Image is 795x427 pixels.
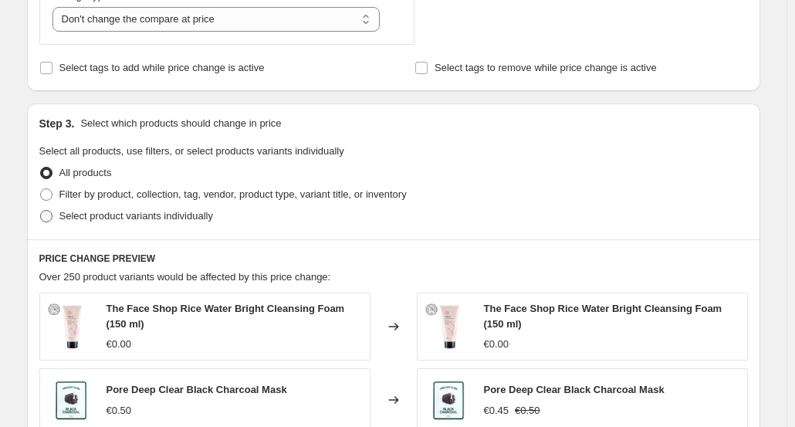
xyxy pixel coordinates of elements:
[59,188,407,200] span: Filter by product, collection, tag, vendor, product type, variant title, or inventory
[425,377,472,423] img: A_PIEU-Pore-Deep-Clear-Black-Charcoal-Mask-Nudie-Glow-Australia_1024x1024_46aa8cb9-5ffc-4c67-9735...
[107,303,345,330] span: The Face Shop Rice Water Bright Cleansing Foam (150 ml)
[107,405,132,416] span: €0.50
[484,405,509,416] span: €0.45
[107,384,287,395] span: Pore Deep Clear Black Charcoal Mask
[425,303,472,350] img: the_face_shop_cleansing_foam_v2_150ml_80x.jpg
[107,338,132,350] span: €0.00
[39,116,75,131] h2: Step 3.
[39,271,331,283] span: Over 250 product variants would be affected by this price change:
[48,377,94,423] img: A_PIEU-Pore-Deep-Clear-Black-Charcoal-Mask-Nudie-Glow-Australia_1024x1024_46aa8cb9-5ffc-4c67-9735...
[515,405,540,416] span: €0.50
[484,384,665,395] span: Pore Deep Clear Black Charcoal Mask
[484,338,509,350] span: €0.00
[435,62,657,73] span: Select tags to remove while price change is active
[48,303,94,350] img: the_face_shop_cleansing_foam_v2_150ml_80x.jpg
[80,116,281,131] p: Select which products should change in price
[59,62,265,73] span: Select tags to add while price change is active
[39,252,748,265] h6: PRICE CHANGE PREVIEW
[484,303,722,330] span: The Face Shop Rice Water Bright Cleansing Foam (150 ml)
[39,145,344,157] span: Select all products, use filters, or select products variants individually
[59,210,213,222] span: Select product variants individually
[59,167,112,178] span: All products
